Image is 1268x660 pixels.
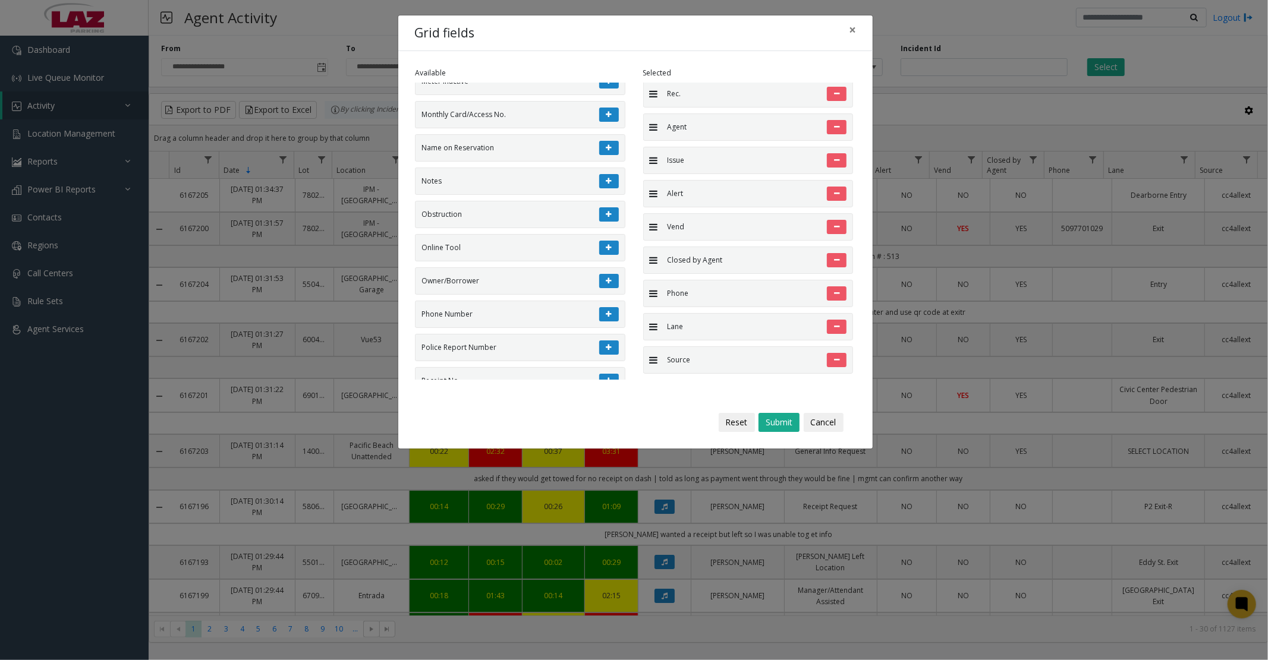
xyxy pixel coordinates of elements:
[415,367,625,394] li: Receipt No.
[643,346,854,374] li: Source
[849,21,856,38] span: ×
[804,413,844,432] button: Cancel
[643,147,854,174] li: Issue
[643,113,854,141] li: Agent
[415,168,625,195] li: Notes
[415,267,625,295] li: Owner/Borrower
[643,213,854,241] li: Vend
[643,68,672,78] label: Selected
[841,15,864,45] button: Close
[643,280,854,307] li: Phone
[643,180,854,207] li: Alert
[414,24,474,43] h4: Grid fields
[643,247,854,274] li: Closed by Agent
[415,234,625,261] li: Online Tool
[719,413,755,432] button: Reset
[415,201,625,228] li: Obstruction
[759,413,800,432] button: Submit
[643,313,854,340] li: Lane
[415,334,625,361] li: Police Report Number
[415,134,625,162] li: Name on Reservation
[415,68,446,78] label: Available
[415,301,625,328] li: Phone Number
[643,80,854,108] li: Rec.
[415,101,625,128] li: Monthly Card/Access No.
